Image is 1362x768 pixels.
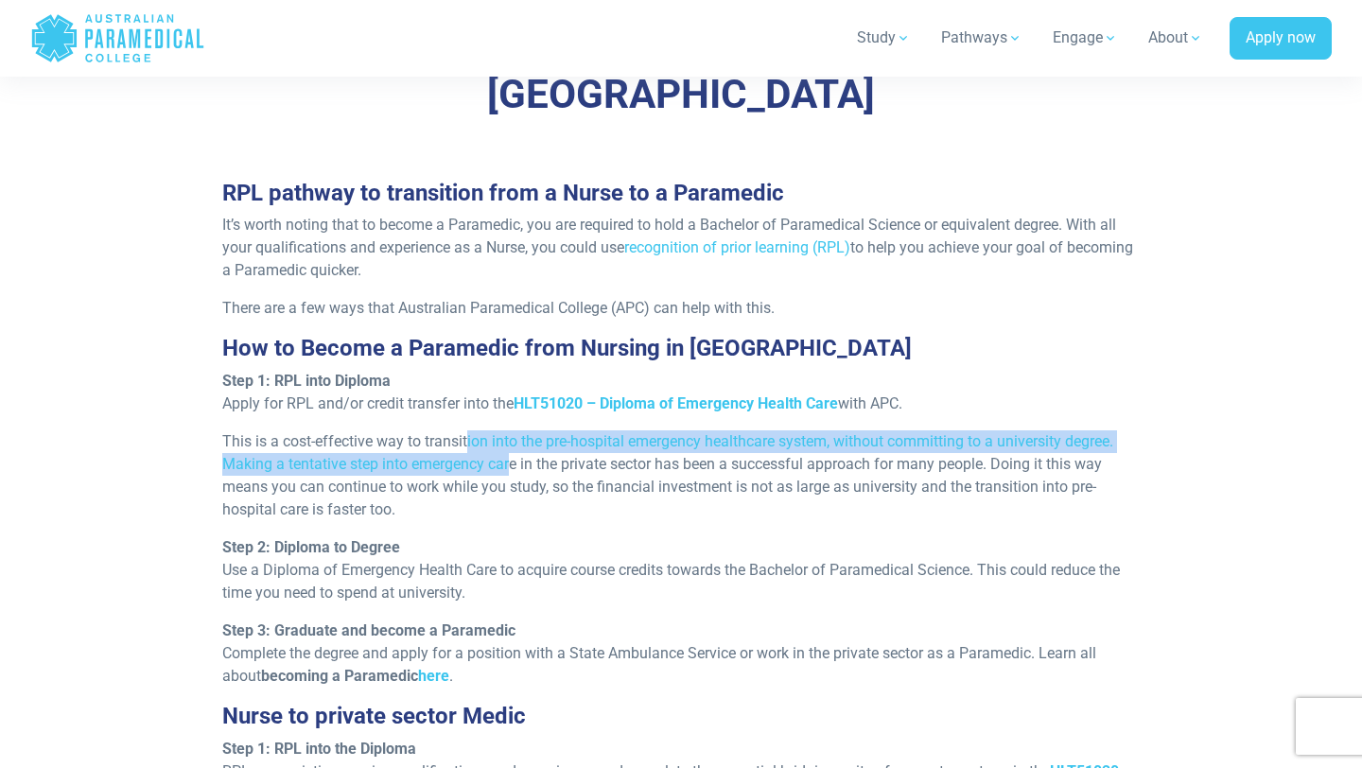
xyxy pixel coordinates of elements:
a: Australian Paramedical College [30,8,205,69]
a: Pathways [930,11,1034,64]
a: here [418,667,449,685]
p: This is a cost-effective way to transition into the pre-hospital emergency healthcare system, wit... [222,430,1141,521]
a: Apply now [1230,17,1332,61]
a: About [1137,11,1214,64]
p: Apply for RPL and/or credit transfer into the with APC. [222,370,1141,415]
h3: Nurse to private sector Medic [222,703,1141,730]
strong: Step 1: RPL into Diploma [222,372,391,390]
h3: RPL pathway to transition from a Nurse to a Paramedic [222,180,1141,207]
strong: becoming a Paramedic [261,667,449,685]
p: Use a Diploma of Emergency Health Care to acquire course credits towards the Bachelor of Paramedi... [222,536,1141,604]
p: It’s worth noting that to become a Paramedic, you are required to hold a Bachelor of Paramedical ... [222,214,1141,282]
strong: Step 1: RPL into the Diploma [222,740,416,758]
a: Study [846,11,922,64]
p: There are a few ways that Australian Paramedical College (APC) can help with this. [222,297,1141,320]
a: Engage [1041,11,1129,64]
a: HLT51020 – Diploma of Emergency Health Care [514,394,838,412]
p: Complete the degree and apply for a position with a State Ambulance Service or work in the privat... [222,620,1141,688]
strong: Step 3: Graduate and become a Paramedic [222,621,515,639]
a: recognition of prior learning (RPL) [624,238,850,256]
h3: How to Become a Paramedic from Nursing in [GEOGRAPHIC_DATA] [222,335,1141,362]
strong: Step 2: Diploma to Degree [222,538,400,556]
